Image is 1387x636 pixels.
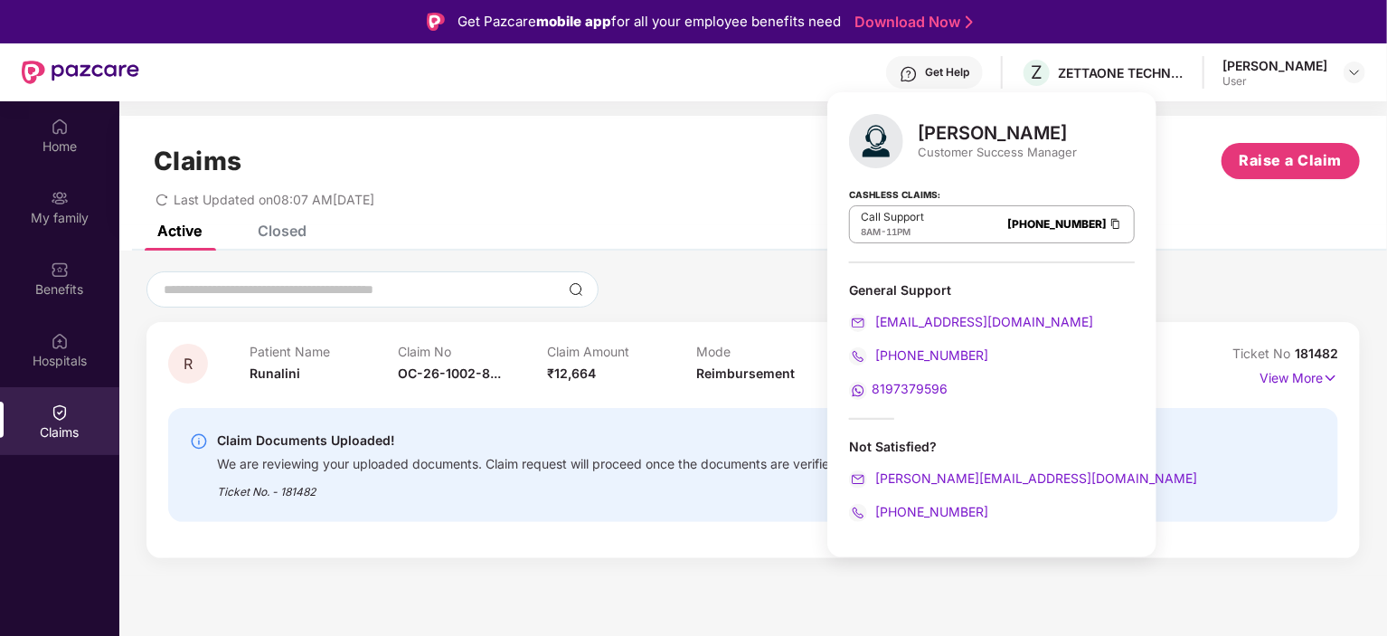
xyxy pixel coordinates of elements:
[22,61,139,84] img: New Pazcare Logo
[861,210,924,224] p: Call Support
[1323,368,1338,388] img: svg+xml;base64,PHN2ZyB4bWxucz0iaHR0cDovL3d3dy53My5vcmcvMjAwMC9zdmciIHdpZHRoPSIxNyIgaGVpZ2h0PSIxNy...
[569,282,583,297] img: svg+xml;base64,PHN2ZyBpZD0iU2VhcmNoLTMyeDMyIiB4bWxucz0iaHR0cDovL3d3dy53My5vcmcvMjAwMC9zdmciIHdpZH...
[174,192,374,207] span: Last Updated on 08:07 AM[DATE]
[547,344,696,359] p: Claim Amount
[872,470,1197,486] span: [PERSON_NAME][EMAIL_ADDRESS][DOMAIN_NAME]
[861,224,924,239] div: -
[861,226,881,237] span: 8AM
[547,365,596,381] span: ₹12,664
[51,261,69,279] img: svg+xml;base64,PHN2ZyBpZD0iQmVuZWZpdHMiIHhtbG5zPSJodHRwOi8vd3d3LnczLm9yZy8yMDAwL3N2ZyIgd2lkdGg9Ij...
[427,13,445,31] img: Logo
[849,184,940,204] strong: Cashless Claims:
[217,451,841,472] div: We are reviewing your uploaded documents. Claim request will proceed once the documents are verif...
[966,13,973,32] img: Stroke
[51,403,69,422] img: svg+xml;base64,PHN2ZyBpZD0iQ2xhaW0iIHhtbG5zPSJodHRwOi8vd3d3LnczLm9yZy8yMDAwL3N2ZyIgd2lkdGg9IjIwIi...
[1240,149,1343,172] span: Raise a Claim
[900,65,918,83] img: svg+xml;base64,PHN2ZyBpZD0iSGVscC0zMngzMiIgeG1sbnM9Imh0dHA6Ly93d3cudzMub3JnLzIwMDAvc3ZnIiB3aWR0aD...
[849,470,1197,486] a: [PERSON_NAME][EMAIL_ADDRESS][DOMAIN_NAME]
[886,226,911,237] span: 11PM
[1222,57,1327,74] div: [PERSON_NAME]
[696,365,795,381] span: Reimbursement
[1232,346,1295,361] span: Ticket No
[872,347,988,363] span: [PHONE_NUMBER]
[1109,216,1123,232] img: Clipboard Icon
[872,314,1093,329] span: [EMAIL_ADDRESS][DOMAIN_NAME]
[190,432,208,451] img: svg+xml;base64,PHN2ZyBpZD0iSW5mby0yMHgyMCIgeG1sbnM9Imh0dHA6Ly93d3cudzMub3JnLzIwMDAvc3ZnIiB3aWR0aD...
[918,144,1077,160] div: Customer Success Manager
[217,430,841,451] div: Claim Documents Uploaded!
[51,332,69,350] img: svg+xml;base64,PHN2ZyBpZD0iSG9zcGl0YWxzIiB4bWxucz0iaHR0cDovL3d3dy53My5vcmcvMjAwMC9zdmciIHdpZHRoPS...
[696,344,845,359] p: Mode
[250,344,399,359] p: Patient Name
[918,122,1077,144] div: [PERSON_NAME]
[925,65,969,80] div: Get Help
[1295,346,1338,361] span: 181482
[872,381,948,396] span: 8197379596
[399,365,502,381] span: OC-26-1002-8...
[217,472,841,500] div: Ticket No. - 181482
[51,189,69,207] img: svg+xml;base64,PHN2ZyB3aWR0aD0iMjAiIGhlaWdodD0iMjAiIHZpZXdCb3g9IjAgMCAyMCAyMCIgZmlsbD0ibm9uZSIgeG...
[51,118,69,136] img: svg+xml;base64,PHN2ZyBpZD0iSG9tZSIgeG1sbnM9Imh0dHA6Ly93d3cudzMub3JnLzIwMDAvc3ZnIiB3aWR0aD0iMjAiIG...
[849,504,988,519] a: [PHONE_NUMBER]
[849,347,988,363] a: [PHONE_NUMBER]
[1058,64,1184,81] div: ZETTAONE TECHNOLOGIES INDIA PRIVATE LIMITED
[849,438,1135,522] div: Not Satisfied?
[849,381,948,396] a: 8197379596
[849,470,867,489] img: svg+xml;base64,PHN2ZyB4bWxucz0iaHR0cDovL3d3dy53My5vcmcvMjAwMC9zdmciIHdpZHRoPSIyMCIgaGVpZ2h0PSIyMC...
[157,222,202,240] div: Active
[849,281,1135,299] div: General Support
[849,438,1135,455] div: Not Satisfied?
[250,365,300,381] span: Runalini
[1260,364,1338,388] p: View More
[154,146,242,176] h1: Claims
[536,13,611,30] strong: mobile app
[399,344,548,359] p: Claim No
[849,382,867,400] img: svg+xml;base64,PHN2ZyB4bWxucz0iaHR0cDovL3d3dy53My5vcmcvMjAwMC9zdmciIHdpZHRoPSIyMCIgaGVpZ2h0PSIyMC...
[1007,217,1107,231] a: [PHONE_NUMBER]
[849,281,1135,400] div: General Support
[156,192,168,207] span: redo
[1222,143,1360,179] button: Raise a Claim
[1031,62,1043,83] span: Z
[1222,74,1327,89] div: User
[849,314,1093,329] a: [EMAIL_ADDRESS][DOMAIN_NAME]
[1347,65,1362,80] img: svg+xml;base64,PHN2ZyBpZD0iRHJvcGRvd24tMzJ4MzIiIHhtbG5zPSJodHRwOi8vd3d3LnczLm9yZy8yMDAwL3N2ZyIgd2...
[184,356,193,372] span: R
[849,314,867,332] img: svg+xml;base64,PHN2ZyB4bWxucz0iaHR0cDovL3d3dy53My5vcmcvMjAwMC9zdmciIHdpZHRoPSIyMCIgaGVpZ2h0PSIyMC...
[872,504,988,519] span: [PHONE_NUMBER]
[258,222,307,240] div: Closed
[849,114,903,168] img: svg+xml;base64,PHN2ZyB4bWxucz0iaHR0cDovL3d3dy53My5vcmcvMjAwMC9zdmciIHhtbG5zOnhsaW5rPSJodHRwOi8vd3...
[458,11,841,33] div: Get Pazcare for all your employee benefits need
[854,13,967,32] a: Download Now
[849,347,867,365] img: svg+xml;base64,PHN2ZyB4bWxucz0iaHR0cDovL3d3dy53My5vcmcvMjAwMC9zdmciIHdpZHRoPSIyMCIgaGVpZ2h0PSIyMC...
[849,504,867,522] img: svg+xml;base64,PHN2ZyB4bWxucz0iaHR0cDovL3d3dy53My5vcmcvMjAwMC9zdmciIHdpZHRoPSIyMCIgaGVpZ2h0PSIyMC...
